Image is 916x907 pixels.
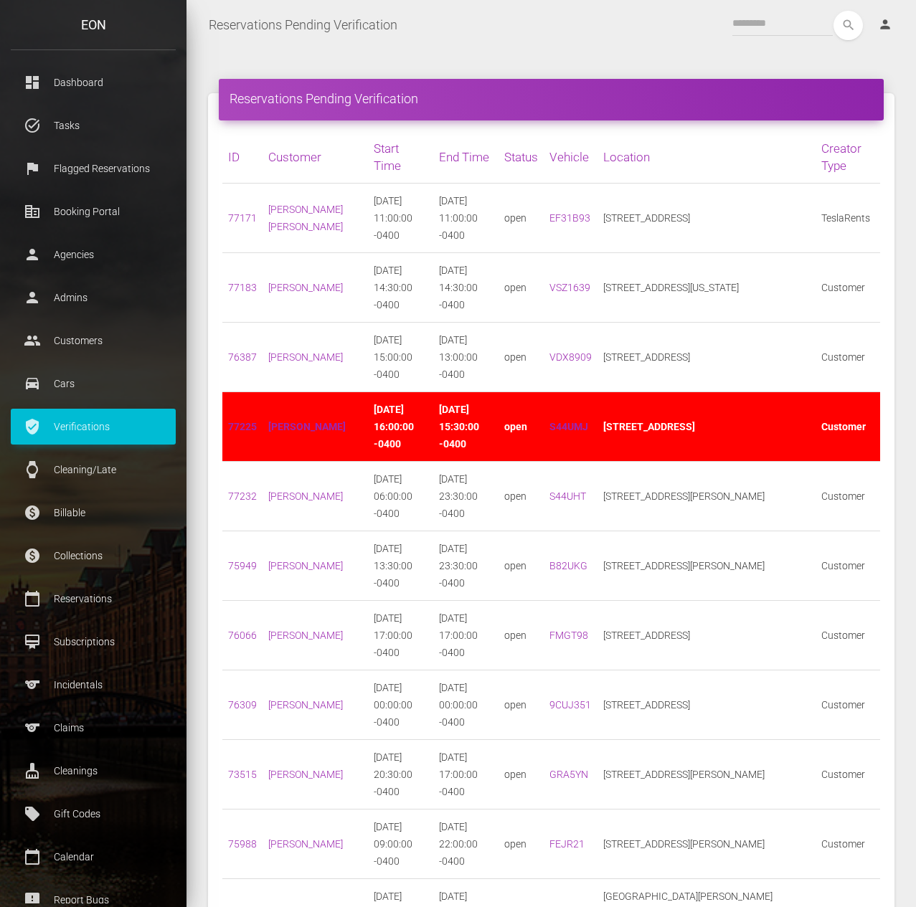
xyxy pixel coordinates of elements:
a: [PERSON_NAME] [268,560,343,571]
th: Customer [263,131,368,184]
a: sports Claims [11,710,176,746]
a: S44UHT [549,490,586,502]
a: local_offer Gift Codes [11,796,176,832]
td: Customer [816,253,880,323]
td: [DATE] 13:00:00 -0400 [433,323,499,392]
td: [DATE] 14:30:00 -0400 [433,253,499,323]
a: EF31B93 [549,212,590,224]
td: Customer [816,392,880,462]
td: [DATE] 15:30:00 -0400 [433,392,499,462]
a: flag Flagged Reservations [11,151,176,186]
p: Cleanings [22,760,165,782]
a: S44UMJ [549,421,588,432]
p: Calendar [22,846,165,868]
td: [DATE] 15:00:00 -0400 [368,323,433,392]
td: [DATE] 11:00:00 -0400 [433,184,499,253]
a: VSZ1639 [549,282,590,293]
th: Status [499,131,544,184]
a: 77232 [228,490,257,502]
p: Booking Portal [22,201,165,222]
td: open [499,462,544,531]
a: paid Collections [11,538,176,574]
td: [DATE] 11:00:00 -0400 [368,184,433,253]
td: [DATE] 13:30:00 -0400 [368,531,433,601]
a: person [867,11,905,39]
td: TeslaRents [816,184,880,253]
a: B82UKG [549,560,587,571]
td: [STREET_ADDRESS][PERSON_NAME] [598,809,816,879]
td: [DATE] 17:00:00 -0400 [433,601,499,670]
th: Start Time [368,131,433,184]
td: [DATE] 17:00:00 -0400 [433,740,499,809]
button: search [834,11,863,40]
a: Reservations Pending Verification [209,7,397,43]
td: [STREET_ADDRESS][US_STATE] [598,253,816,323]
td: [DATE] 09:00:00 -0400 [368,809,433,879]
a: [PERSON_NAME] [268,769,343,780]
a: people Customers [11,323,176,358]
a: 76309 [228,699,257,711]
td: Customer [816,462,880,531]
th: Creator Type [816,131,880,184]
td: open [499,531,544,601]
p: Incidentals [22,674,165,695]
td: [STREET_ADDRESS][PERSON_NAME] [598,462,816,531]
a: VDX8909 [549,351,592,363]
a: corporate_fare Booking Portal [11,194,176,229]
a: cleaning_services Cleanings [11,753,176,789]
td: open [499,253,544,323]
a: calendar_today Reservations [11,581,176,617]
td: [STREET_ADDRESS] [598,392,816,462]
p: Billable [22,502,165,523]
a: watch Cleaning/Late [11,452,176,488]
p: Cars [22,373,165,394]
a: 77183 [228,282,257,293]
th: Vehicle [544,131,598,184]
a: card_membership Subscriptions [11,624,176,660]
td: open [499,809,544,879]
a: 77171 [228,212,257,224]
td: Customer [816,531,880,601]
p: Collections [22,545,165,566]
th: End Time [433,131,499,184]
td: [STREET_ADDRESS] [598,670,816,740]
p: Customers [22,330,165,351]
a: 75988 [228,838,257,850]
a: FEJR21 [549,838,585,850]
p: Admins [22,287,165,308]
td: [DATE] 14:30:00 -0400 [368,253,433,323]
td: [DATE] 17:00:00 -0400 [368,601,433,670]
th: Location [598,131,816,184]
a: 75949 [228,560,257,571]
a: person Admins [11,280,176,315]
a: GRA5YN [549,769,588,780]
a: [PERSON_NAME] [268,630,343,641]
a: 73515 [228,769,257,780]
td: open [499,392,544,462]
td: [DATE] 22:00:00 -0400 [433,809,499,879]
td: open [499,740,544,809]
a: 76066 [228,630,257,641]
a: sports Incidentals [11,667,176,703]
a: drive_eta Cars [11,366,176,402]
a: 76387 [228,351,257,363]
td: [DATE] 00:00:00 -0400 [433,670,499,740]
h4: Reservations Pending Verification [230,90,873,108]
td: [DATE] 23:30:00 -0400 [433,462,499,531]
td: [STREET_ADDRESS][PERSON_NAME] [598,531,816,601]
p: Agencies [22,244,165,265]
p: Subscriptions [22,631,165,652]
td: [STREET_ADDRESS] [598,184,816,253]
td: [DATE] 16:00:00 -0400 [368,392,433,462]
td: Customer [816,740,880,809]
td: Customer [816,323,880,392]
a: [PERSON_NAME] [268,282,343,293]
p: Tasks [22,115,165,136]
a: paid Billable [11,495,176,531]
p: Cleaning/Late [22,459,165,480]
td: open [499,670,544,740]
td: Customer [816,601,880,670]
td: [STREET_ADDRESS][PERSON_NAME] [598,740,816,809]
td: [STREET_ADDRESS] [598,601,816,670]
